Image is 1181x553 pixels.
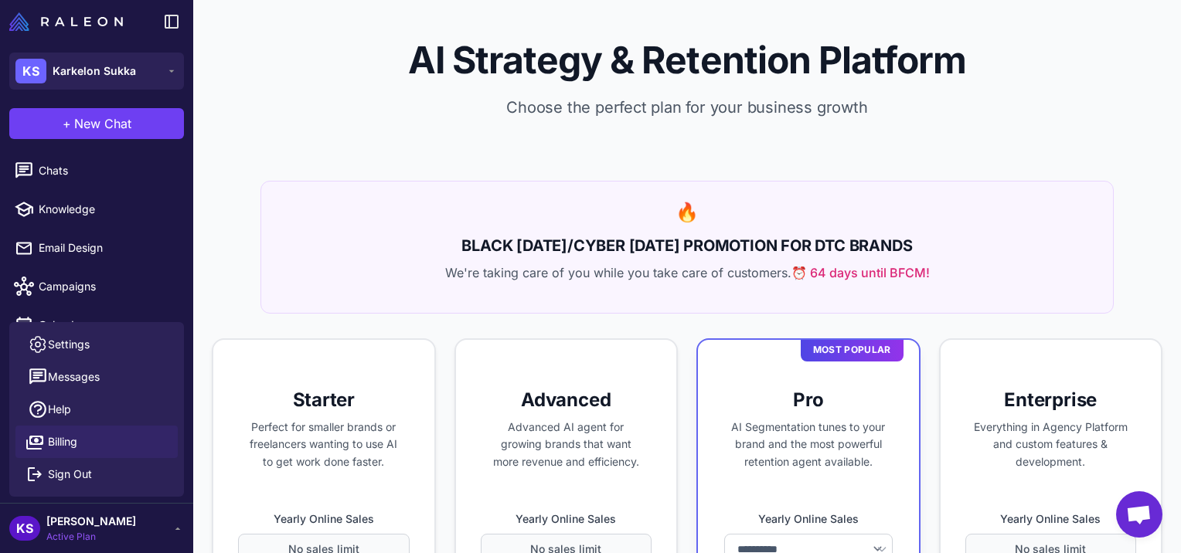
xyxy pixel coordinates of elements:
[39,239,175,256] span: Email Design
[9,12,129,31] a: Raleon Logo
[15,361,178,393] button: Messages
[39,201,175,218] span: Knowledge
[481,388,652,412] h3: Advanced
[218,96,1156,119] p: Choose the perfect plan for your business growth
[15,393,178,426] a: Help
[39,162,175,179] span: Chats
[48,336,90,353] span: Settings
[74,114,131,133] span: New Chat
[53,63,136,80] span: Karkelon Sukka
[39,278,175,295] span: Campaigns
[1116,491,1162,538] div: Avoin keskustelu
[481,419,652,471] p: Advanced AI agent for growing brands that want more revenue and efficiency.
[965,511,1137,528] label: Yearly Online Sales
[676,201,699,223] span: 🔥
[63,114,71,133] span: +
[481,511,652,528] label: Yearly Online Sales
[723,419,894,471] p: AI Segmentation tunes to your brand and the most powerful retention agent available.
[6,232,187,264] a: Email Design
[46,530,136,544] span: Active Plan
[965,419,1137,471] p: Everything in Agency Platform and custom features & development.
[6,193,187,226] a: Knowledge
[9,53,184,90] button: KSKarkelon Sukka
[48,401,71,418] span: Help
[801,338,904,361] div: Most Popular
[48,433,77,450] span: Billing
[723,511,894,528] label: Yearly Online Sales
[9,12,123,31] img: Raleon Logo
[791,263,930,282] span: ⏰ 64 days until BFCM!
[9,108,184,139] button: +New Chat
[238,511,410,528] label: Yearly Online Sales
[965,388,1137,412] h3: Enterprise
[238,419,410,471] p: Perfect for smaller brands or freelancers wanting to use AI to get work done faster.
[9,516,40,541] div: KS
[280,234,1094,257] h2: BLACK [DATE]/CYBER [DATE] PROMOTION FOR DTC BRANDS
[15,458,178,490] button: Sign Out
[15,59,46,83] div: KS
[39,317,175,334] span: Calendar
[218,37,1156,83] h1: AI Strategy & Retention Platform
[238,388,410,412] h3: Starter
[6,270,187,303] a: Campaigns
[48,466,92,483] span: Sign Out
[723,388,894,412] h3: Pro
[48,368,100,385] span: Messages
[6,154,187,187] a: Chats
[280,263,1094,282] p: We're taking care of you while you take care of customers.
[6,309,187,341] a: Calendar
[46,513,136,530] span: [PERSON_NAME]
